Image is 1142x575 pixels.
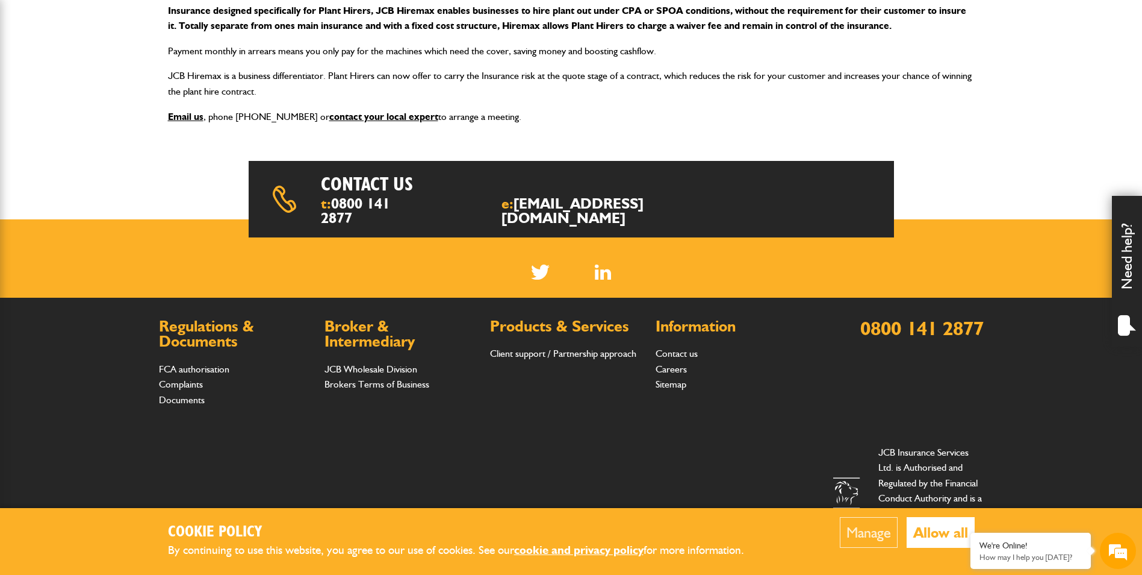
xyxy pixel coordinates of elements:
[329,111,438,122] a: contact your local expert
[168,109,975,125] p: , phone [PHONE_NUMBER] or to arrange a meeting.
[656,363,687,375] a: Careers
[595,265,611,280] img: Linked In
[979,553,1082,562] p: How may I help you today?
[531,265,550,280] img: Twitter
[860,316,984,340] a: 0800 141 2877
[501,195,644,227] a: [EMAIL_ADDRESS][DOMAIN_NAME]
[168,111,203,122] a: Email us
[168,68,975,99] p: JCB Hiremax is a business differentiator. Plant Hirers can now offer to carry the Insurance risk ...
[656,379,686,390] a: Sitemap
[168,523,764,542] h2: Cookie Policy
[878,445,984,553] p: JCB Insurance Services Ltd. is Authorised and Regulated by the Financial Conduct Authority and is...
[159,394,205,406] a: Documents
[490,348,636,359] a: Client support / Partnership approach
[159,379,203,390] a: Complaints
[168,3,975,34] p: Insurance designed specifically for Plant Hirers, JCB Hiremax enables businesses to hire plant ou...
[324,363,417,375] a: JCB Wholesale Division
[979,541,1082,551] div: We're Online!
[840,517,898,548] button: Manage
[490,319,644,335] h2: Products & Services
[501,196,704,225] span: e:
[321,195,390,227] a: 0800 141 2877
[321,196,400,225] span: t:
[159,363,229,375] a: FCA authorisation
[907,517,975,548] button: Allow all
[595,265,611,280] a: LinkedIn
[514,543,644,557] a: cookie and privacy policy
[159,319,312,350] h2: Regulations & Documents
[324,379,429,390] a: Brokers Terms of Business
[324,319,478,350] h2: Broker & Intermediary
[321,173,603,196] h2: Contact us
[168,541,764,560] p: By continuing to use this website, you agree to our use of cookies. See our for more information.
[1112,196,1142,347] div: Need help?
[656,348,698,359] a: Contact us
[168,43,975,59] p: Payment monthly in arrears means you only pay for the machines which need the cover, saving money...
[656,319,809,335] h2: Information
